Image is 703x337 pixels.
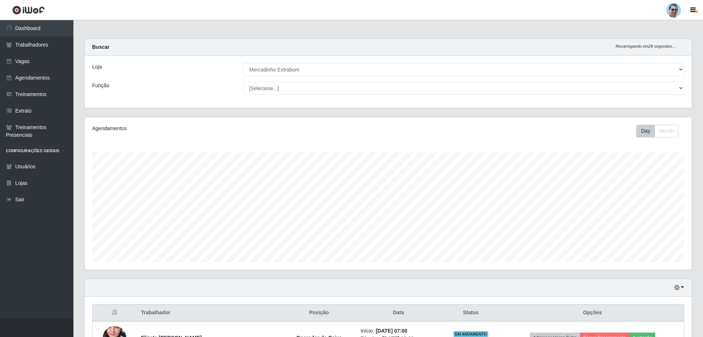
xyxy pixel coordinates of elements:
th: Data [356,304,441,322]
div: Toolbar with button groups [636,125,684,138]
time: [DATE] 07:00 [376,328,407,334]
label: Função [92,82,109,89]
div: First group [636,125,678,138]
th: Trabalhador [137,304,282,322]
li: Início: [360,327,436,335]
strong: Buscar [92,44,109,50]
th: Opções [501,304,684,322]
th: Status [441,304,501,322]
th: Posição [282,304,356,322]
img: CoreUI Logo [12,6,45,15]
span: EM ANDAMENTO [453,331,488,337]
button: Month [655,125,678,138]
div: Agendamentos [92,125,333,132]
i: Recarregando em 28 segundos... [616,44,675,48]
button: Day [636,125,655,138]
label: Loja [92,63,102,71]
